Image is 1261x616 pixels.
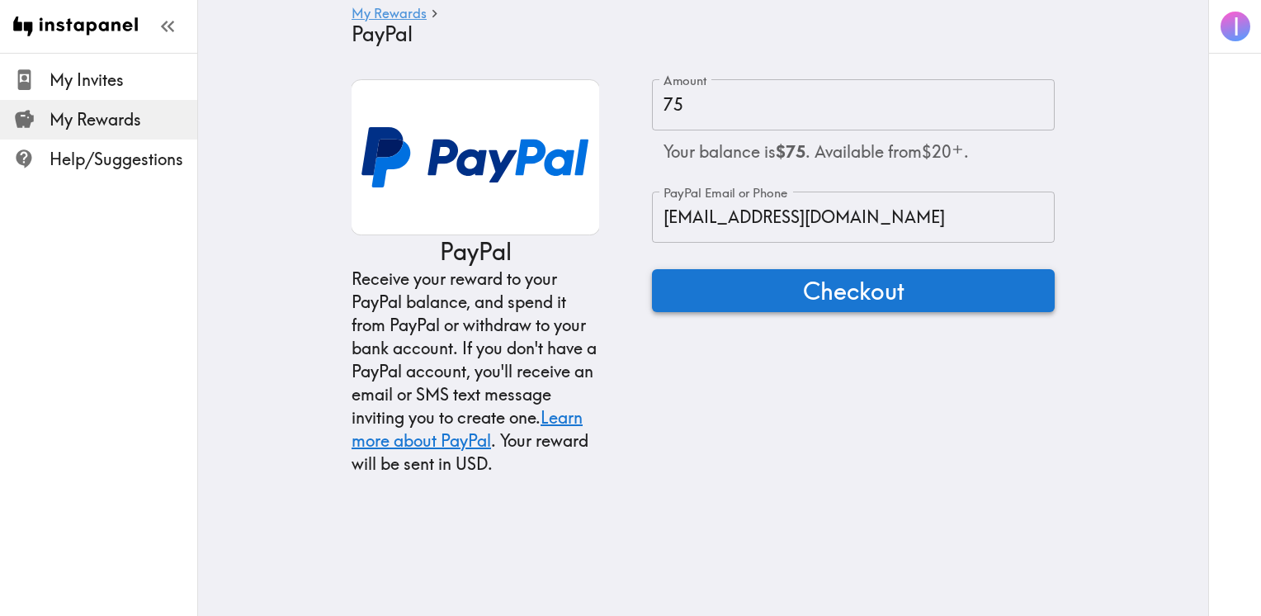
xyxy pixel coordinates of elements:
[50,148,197,171] span: Help/Suggestions
[1233,12,1240,41] span: I
[803,274,904,307] span: Checkout
[664,184,787,202] label: PayPal Email or Phone
[952,138,964,167] span: ⁺
[664,72,707,90] label: Amount
[352,268,599,476] div: Receive your reward to your PayPal balance, and spend it from PayPal or withdraw to your bank acc...
[652,269,1055,312] button: Checkout
[776,141,805,162] b: $75
[50,69,197,92] span: My Invites
[1219,10,1252,43] button: I
[664,141,969,162] span: Your balance is . Available from $20 .
[352,79,599,235] img: PayPal
[50,108,197,131] span: My Rewards
[440,235,512,268] p: PayPal
[352,22,1041,46] h4: PayPal
[352,7,427,22] a: My Rewards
